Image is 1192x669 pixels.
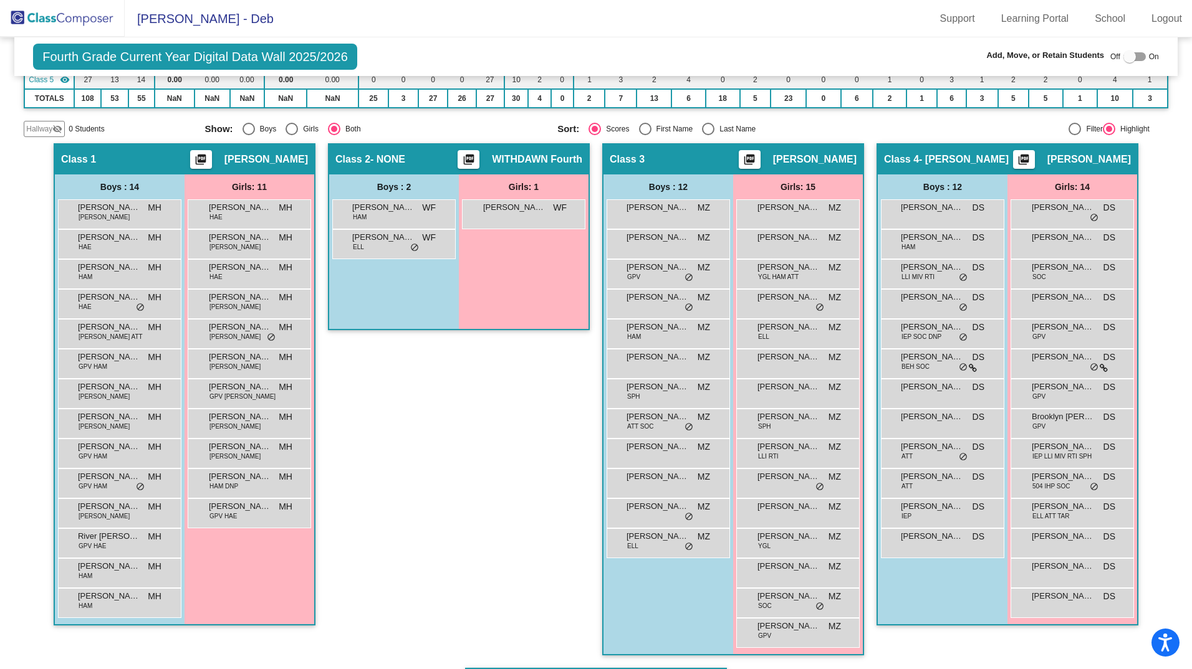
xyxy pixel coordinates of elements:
span: [PERSON_NAME] [78,201,140,214]
span: MZ [829,381,841,394]
mat-radio-group: Select an option [205,123,549,135]
button: Print Students Details [1013,150,1035,169]
button: Print Students Details [458,150,479,169]
span: [PERSON_NAME] [627,410,689,423]
td: 0 [706,70,740,89]
td: 0.00 [307,70,358,89]
td: 1 [873,70,906,89]
button: Print Students Details [739,150,761,169]
span: [PERSON_NAME] [627,470,689,483]
div: Girls: 1 [459,174,589,199]
td: TOTALS [24,89,74,108]
span: MZ [698,351,710,364]
span: DS [973,381,984,394]
span: [PERSON_NAME] [901,410,963,423]
span: [PERSON_NAME] [352,201,415,214]
span: [PERSON_NAME] [209,362,261,371]
span: LLI RTI [758,452,779,461]
td: 6 [841,89,873,108]
span: [PERSON_NAME] [757,440,820,453]
div: Girls: 11 [185,174,314,199]
span: MH [148,351,161,364]
td: 0 [551,70,574,89]
span: [PERSON_NAME] [78,231,140,244]
span: [PERSON_NAME] [78,351,140,363]
span: [PERSON_NAME] [209,332,261,341]
td: 0 [1063,70,1097,89]
div: Boys : 2 [329,174,459,199]
span: [PERSON_NAME] [209,242,261,252]
span: MH [148,231,161,244]
span: [PERSON_NAME] [901,440,963,453]
span: HAE [209,212,223,222]
span: [PERSON_NAME] [901,201,963,214]
div: Boys : 14 [55,174,185,199]
span: do_not_disturb_alt [1090,213,1098,223]
td: 18 [706,89,740,108]
span: [PERSON_NAME] [757,381,820,393]
td: 1 [574,70,605,89]
td: 108 [74,89,101,108]
span: HAM [79,272,92,282]
div: Both [340,123,361,135]
span: MZ [829,291,841,304]
span: do_not_disturb_alt [267,333,276,343]
td: NaN [264,89,307,108]
span: [PERSON_NAME] [757,201,820,214]
span: [PERSON_NAME] [627,381,689,393]
span: MZ [698,291,710,304]
span: [PERSON_NAME] [1047,153,1131,166]
td: 5 [1029,89,1063,108]
button: Print Students Details [190,150,212,169]
td: 0 [906,70,938,89]
span: SOC [1032,272,1046,282]
td: 1 [1063,89,1097,108]
span: [PERSON_NAME] [757,470,820,483]
span: DS [1103,410,1115,424]
span: 0 Students [69,123,104,135]
span: MZ [829,440,841,453]
td: 55 [128,89,155,108]
td: 7 [605,89,637,108]
span: YGL HAM ATT [758,272,799,282]
mat-icon: visibility [60,75,70,85]
span: [PERSON_NAME] [627,440,689,453]
td: 27 [476,89,504,108]
td: 2 [574,89,605,108]
span: [PERSON_NAME] [224,153,308,166]
mat-icon: picture_as_pdf [1016,153,1031,171]
span: [PERSON_NAME] [627,231,689,244]
span: MZ [698,381,710,394]
td: 27 [476,70,504,89]
span: Class 3 [610,153,645,166]
span: do_not_disturb_alt [959,303,968,313]
td: 2 [998,70,1029,89]
span: [PERSON_NAME] [1032,231,1094,244]
span: [PERSON_NAME] [209,381,271,393]
span: [PERSON_NAME] [627,201,689,214]
td: 4 [528,89,551,108]
td: 6 [671,89,705,108]
td: 0 [551,89,574,108]
span: [PERSON_NAME] [773,153,857,166]
span: DS [1103,321,1115,334]
span: IEP SOC DNP [901,332,941,341]
td: 0 [418,70,448,89]
span: [PERSON_NAME] [209,440,271,453]
td: 14 [128,70,155,89]
span: DS [973,321,984,334]
span: [PERSON_NAME] [757,261,820,273]
span: MZ [829,231,841,244]
span: [PERSON_NAME] [209,261,271,273]
span: DS [973,291,984,304]
td: NaN [195,89,230,108]
span: [PERSON_NAME] - Deb [125,9,274,29]
span: GPV [627,272,640,282]
span: DS [973,201,984,214]
mat-radio-group: Select an option [557,123,901,135]
span: do_not_disturb_alt [959,273,968,283]
span: MH [148,261,161,274]
span: MH [279,261,292,274]
span: HAM [901,242,915,252]
span: [PERSON_NAME] [209,291,271,303]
